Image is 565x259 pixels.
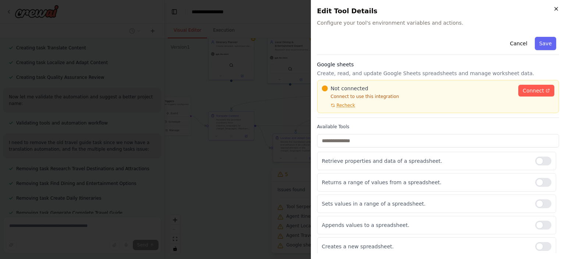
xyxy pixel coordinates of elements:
[317,61,559,68] h3: Google sheets
[535,37,556,50] button: Save
[317,70,559,77] p: Create, read, and update Google Sheets spreadsheets and manage worksheet data.
[518,85,554,97] a: Connect
[317,124,559,130] label: Available Tools
[322,243,529,250] p: Creates a new spreadsheet.
[523,87,544,94] span: Connect
[322,94,514,99] p: Connect to use this integration
[317,19,559,27] span: Configure your tool's environment variables and actions.
[322,200,529,207] p: Sets values in a range of a spreadsheet.
[337,102,355,108] span: Recheck
[322,157,529,165] p: Retrieve properties and data of a spreadsheet.
[322,102,355,108] button: Recheck
[322,221,529,229] p: Appends values to a spreadsheet.
[317,6,559,16] h2: Edit Tool Details
[331,85,368,92] span: Not connected
[505,37,532,50] button: Cancel
[322,179,529,186] p: Returns a range of values from a spreadsheet.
